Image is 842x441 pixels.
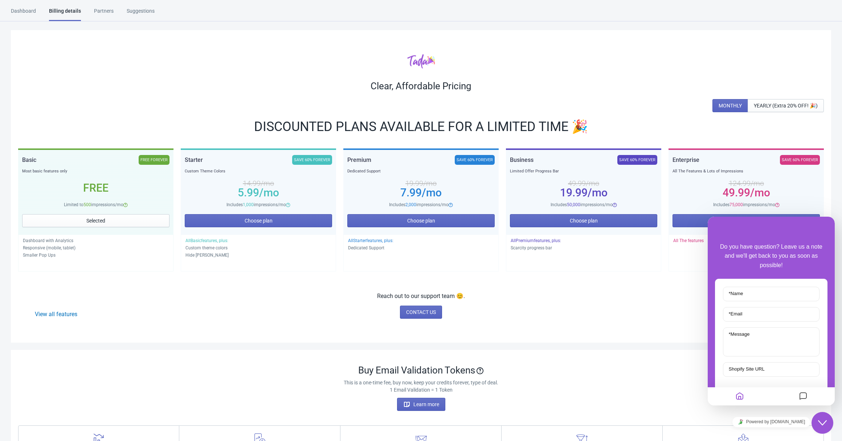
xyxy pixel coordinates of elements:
button: Choose plan [347,214,495,227]
span: Includes impressions/mo [389,202,449,207]
p: This is a one-time fee, buy now, keep your credits forever, type of deal. [18,379,824,386]
img: tadacolor.png [407,54,435,69]
div: Buy Email Validation Tokens [18,364,824,376]
div: Limited to impressions/mo [22,201,169,208]
p: 1 Email Validation = 1 Token [18,386,824,393]
div: FREE FOREVER [139,155,169,165]
div: Basic [22,155,36,165]
button: YEARLY (Extra 20% OFF! 🎉) [748,99,824,112]
div: All The Features & Lots of Impressions [673,168,820,175]
span: 2,000 [405,202,416,207]
span: Choose plan [245,218,273,224]
button: Learn more [397,398,445,411]
span: 50,000 [567,202,580,207]
span: Learn more [403,401,439,408]
div: 49.99 /mo [510,180,657,186]
div: Limited Offer Progress Bar [510,168,657,175]
span: 1,000 [243,202,254,207]
p: Smaller Pop Ups [23,252,169,259]
a: CONTACT US [400,306,442,319]
p: Custom theme colors [185,244,331,252]
p: Responsive (mobile, tablet) [23,244,169,252]
div: 124.99 /mo [673,180,820,186]
button: Selected [22,214,169,227]
span: Includes impressions/mo [713,202,775,207]
span: /mo [259,186,279,199]
div: SAVE 60% FOREVER [780,155,820,165]
p: Scarcity progress bar [511,244,657,252]
span: Choose plan [407,218,435,224]
button: MONTHLY [712,99,748,112]
span: All Basic features, plus: [185,238,228,243]
div: Partners [94,7,114,20]
div: Most basic features only [22,168,169,175]
span: YEARLY (Extra 20% OFF! 🎉) [754,103,818,109]
span: /mo [422,186,442,199]
span: All The features [673,238,704,243]
button: Choose plan [673,214,820,227]
span: Selected [86,218,105,224]
span: MONTHLY [719,103,742,109]
div: Dedicated Support [347,168,495,175]
a: View all features [35,311,77,318]
span: All Premium features, plus: [511,238,561,243]
button: Choose plan [185,214,332,227]
span: Includes impressions/mo [226,202,286,207]
span: /mo [750,186,770,199]
div: Business [510,155,534,165]
iframe: chat widget [708,217,835,405]
div: Starter [185,155,203,165]
div: Dashboard [11,7,36,20]
iframe: chat widget [812,412,835,434]
div: Clear, Affordable Pricing [18,80,824,92]
div: Premium [347,155,371,165]
div: Suggestions [127,7,155,20]
div: Custom Theme Colors [185,168,332,175]
span: CONTACT US [406,309,436,315]
p: Reach out to our support team 😊. [377,292,465,301]
iframe: chat widget [708,414,835,430]
div: 19.99 [510,190,657,196]
div: 49.99 [673,190,820,196]
button: Choose plan [510,214,657,227]
span: Choose plan [570,218,598,224]
div: SAVE 60% FOREVER [455,155,495,165]
div: SAVE 60% FOREVER [617,155,657,165]
p: Dashboard with Analytics [23,237,169,244]
div: Billing details [49,7,81,21]
div: Free [22,185,169,191]
div: 5.99 [185,190,332,196]
span: 75,000 [729,202,743,207]
div: DISCOUNTED PLANS AVAILABLE FOR A LIMITED TIME 🎉 [18,121,824,132]
span: 500 [83,202,91,207]
span: Includes impressions/mo [551,202,613,207]
p: Dedicated Support [348,244,494,252]
div: 14.99 /mo [185,180,332,186]
div: Enterprise [673,155,699,165]
span: /mo [588,186,608,199]
span: All Starter features, plus: [348,238,393,243]
div: 19.99 /mo [347,180,495,186]
p: Hide [PERSON_NAME] [185,252,331,259]
div: 7.99 [347,190,495,196]
div: SAVE 60% FOREVER [292,155,332,165]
